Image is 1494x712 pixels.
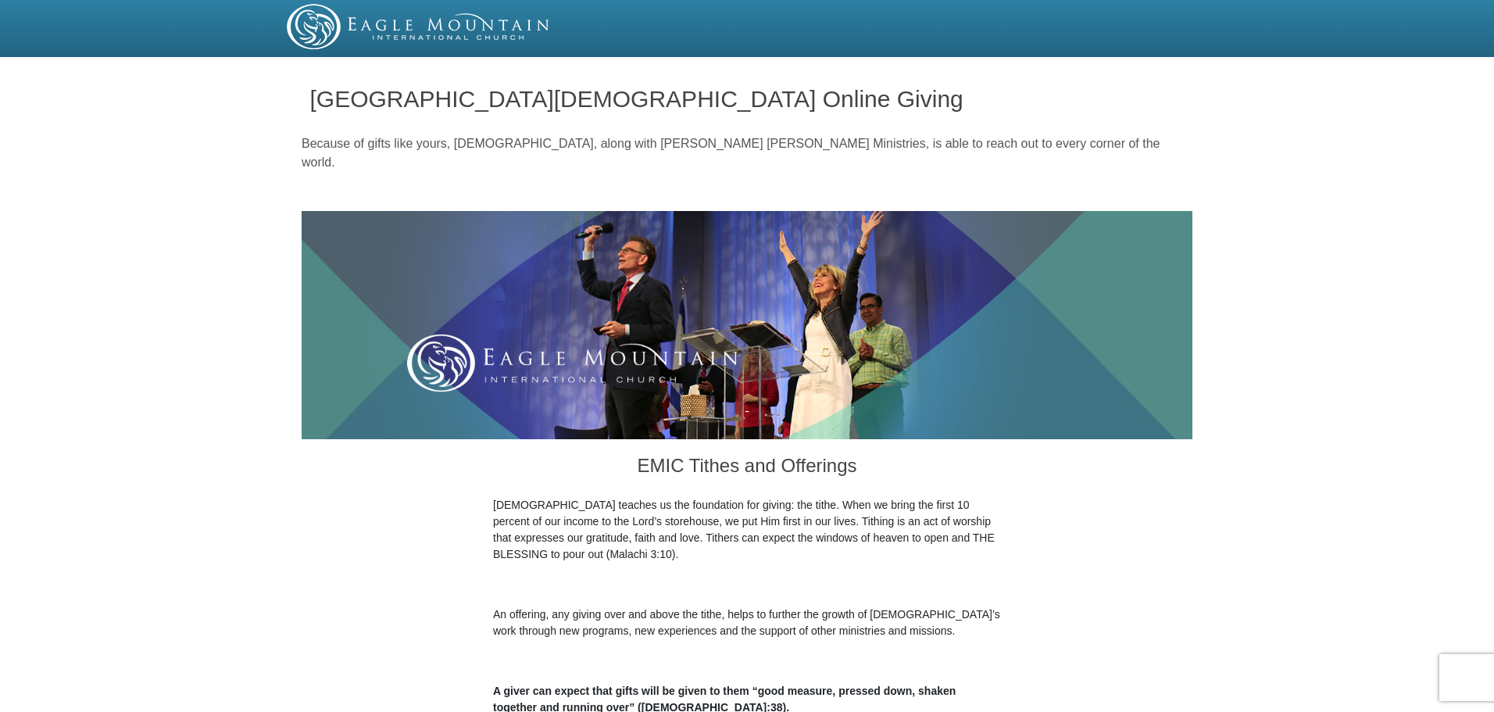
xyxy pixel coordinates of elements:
img: EMIC [287,4,551,49]
h3: EMIC Tithes and Offerings [493,439,1001,497]
p: [DEMOGRAPHIC_DATA] teaches us the foundation for giving: the tithe. When we bring the first 10 pe... [493,497,1001,563]
p: An offering, any giving over and above the tithe, helps to further the growth of [DEMOGRAPHIC_DAT... [493,606,1001,639]
p: Because of gifts like yours, [DEMOGRAPHIC_DATA], along with [PERSON_NAME] [PERSON_NAME] Ministrie... [302,134,1192,172]
h1: [GEOGRAPHIC_DATA][DEMOGRAPHIC_DATA] Online Giving [310,86,1185,112]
